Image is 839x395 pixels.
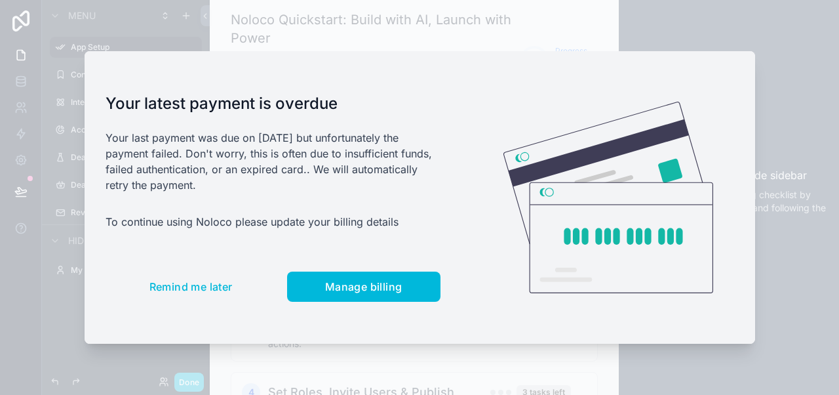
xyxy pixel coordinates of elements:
button: Remind me later [106,272,277,302]
span: Manage billing [325,280,402,293]
span: Remind me later [149,280,233,293]
img: Credit card illustration [503,102,713,293]
h1: Your latest payment is overdue [106,93,440,114]
p: Your last payment was due on [DATE] but unfortunately the payment failed. Don't worry, this is of... [106,130,440,193]
button: Manage billing [287,272,440,302]
p: To continue using Noloco please update your billing details [106,214,440,230]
